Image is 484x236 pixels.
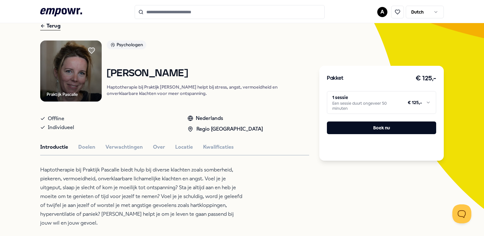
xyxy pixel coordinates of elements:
a: Psychologen [107,40,309,52]
button: Kwalificaties [203,143,234,151]
button: Boek nu [327,121,436,134]
h3: Pakket [327,74,343,83]
div: Regio [GEOGRAPHIC_DATA] [188,125,263,133]
input: Search for products, categories or subcategories [135,5,325,19]
button: Locatie [175,143,193,151]
h1: [PERSON_NAME] [107,68,309,79]
p: Haptotherapie bij Praktijk Pascalle biedt hulp bij diverse klachten zoals somberheid, piekeren, v... [40,165,246,227]
div: Psychologen [107,40,146,49]
button: Doelen [78,143,95,151]
button: Introductie [40,143,68,151]
p: Haptotherapie bij Praktijk [PERSON_NAME] helpt bij stress, angst, vermoeidheid en onverklaarbare ... [107,84,309,96]
iframe: Help Scout Beacon - Open [452,204,471,223]
img: Product Image [40,40,102,102]
button: A [377,7,387,17]
button: Over [153,143,165,151]
button: Verwachtingen [105,143,143,151]
div: Terug [40,22,60,30]
div: Nederlands [188,114,263,122]
span: Offline [48,114,64,123]
span: Individueel [48,123,74,132]
h3: € 125,- [416,73,436,84]
div: Praktijk Pascalle [47,91,78,98]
